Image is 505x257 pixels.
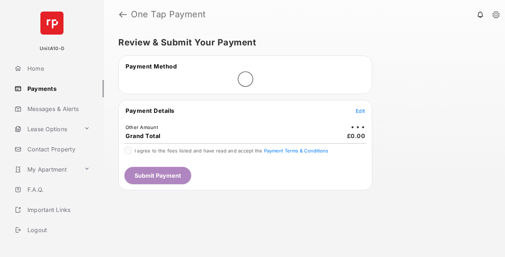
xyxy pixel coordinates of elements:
[40,12,63,35] img: svg+xml;base64,PHN2ZyB4bWxucz0iaHR0cDovL3d3dy53My5vcmcvMjAwMC9zdmciIHdpZHRoPSI2NCIgaGVpZ2h0PSI2NC...
[12,100,104,118] a: Messages & Alerts
[356,107,365,114] button: Edit
[126,63,177,70] span: Payment Method
[12,60,104,77] a: Home
[356,108,365,114] span: Edit
[347,132,365,139] span: £0.00
[40,45,64,52] p: UnitA10-D
[12,141,104,158] a: Contact Property
[264,148,328,154] button: I agree to the fees listed and have read and accept the
[126,132,161,139] span: Grand Total
[124,167,191,184] button: Submit Payment
[135,148,328,154] span: I agree to the fees listed and have read and accept the
[12,80,104,97] a: Payments
[118,38,485,47] h5: Review & Submit Your Payment
[12,120,81,138] a: Lease Options
[12,201,93,218] a: Important Links
[12,181,104,198] a: F.A.Q.
[125,124,158,130] td: Other Amount
[12,221,104,239] a: Logout
[126,107,175,114] span: Payment Details
[131,10,206,19] strong: One Tap Payment
[12,161,81,178] a: My Apartment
